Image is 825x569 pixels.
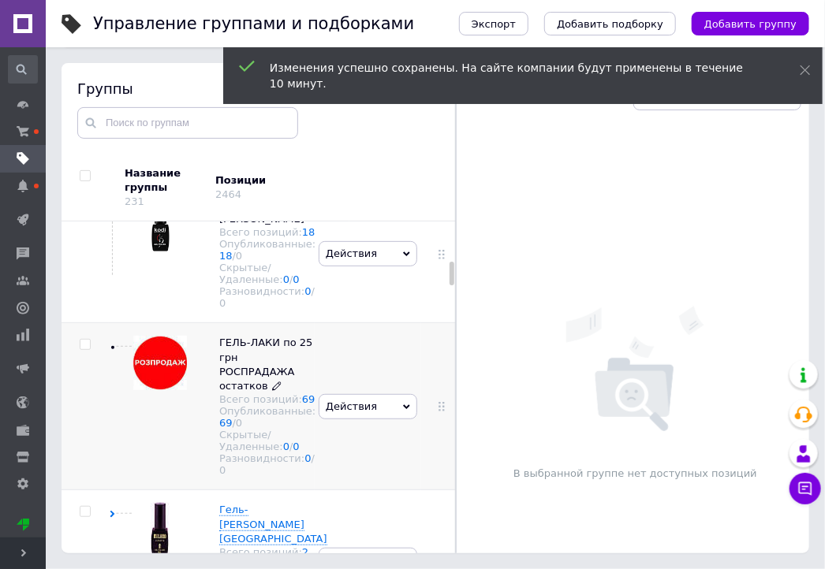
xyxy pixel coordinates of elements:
[302,546,308,558] a: 2
[219,262,315,285] div: Скрытые/Удаленные:
[270,60,760,91] div: Изменения успешно сохранены. На сайте компании будут применены в течение 10 минут.
[283,441,289,452] a: 0
[215,173,349,188] div: Позиции
[790,473,821,504] button: Чат с покупателем
[236,250,242,262] div: 0
[459,12,528,35] button: Экспорт
[219,393,315,405] div: Всего позиций:
[692,12,809,35] button: Добавить группу
[704,18,797,30] span: Добавить группу
[302,393,315,405] a: 69
[304,452,311,464] a: 0
[289,441,300,452] span: /
[293,273,300,285] a: 0
[215,188,241,200] div: 2464
[219,337,312,392] span: ГЕЛЬ-ЛАКИ по 25 грн РОСПРАДАЖА остатков
[125,195,144,207] div: 231
[236,417,242,429] div: 0
[219,238,315,262] div: Опубликованные:
[219,452,315,476] div: Разновидности:
[326,400,377,412] span: Действия
[219,285,315,309] div: Разновидности:
[293,441,300,452] a: 0
[219,226,315,238] div: Всего позиций:
[219,250,233,262] a: 18
[219,464,226,476] div: 0
[93,14,414,33] h1: Управление группами и подборками
[302,226,315,238] a: 18
[133,336,187,390] img: ГЕЛЬ-ЛАКИ по 25 грн РОСПРАДАЖА остатков
[219,297,226,309] div: 0
[289,273,300,285] span: /
[233,250,243,262] span: /
[151,503,170,556] img: Гель-лаки Milano
[472,18,516,30] span: Экспорт
[326,247,377,259] span: Действия
[304,285,311,297] a: 0
[125,166,203,195] div: Название группы
[272,379,282,393] a: Редактировать
[219,285,315,309] span: /
[544,12,676,35] button: Добавить подборку
[557,18,663,30] span: Добавить подборку
[219,504,327,544] span: Гель-[PERSON_NAME][GEOGRAPHIC_DATA]
[233,417,243,429] span: /
[465,467,806,481] p: В выбранной группе нет доступных позиций
[77,79,440,99] div: Группы
[219,417,233,429] a: 69
[219,405,315,429] div: Опубликованные:
[219,452,315,476] span: /
[283,273,289,285] a: 0
[219,429,315,452] div: Скрытые/Удаленные:
[151,198,170,251] img: Гель-лаки Kodi
[77,107,298,139] input: Поиск по группам
[219,546,327,558] div: Всего позиций:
